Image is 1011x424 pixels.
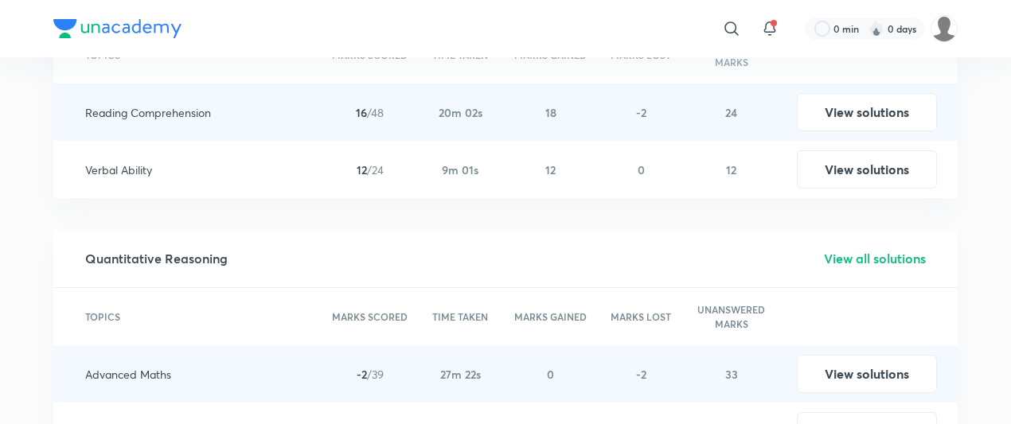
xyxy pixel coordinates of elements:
span: /24 [357,161,384,178]
p: 24 [725,104,737,121]
p: 18 [545,104,556,121]
p: 9m 01s [442,161,478,178]
h6: MARKS SCORED [332,309,408,324]
p: 0 [638,161,645,178]
p: 20m 02s [439,104,482,121]
p: 27m 22s [440,366,481,383]
p: Reading Comprehension [85,104,211,121]
h6: UNANSWERED MARKS [686,302,777,331]
img: streak [869,21,884,37]
p: Verbal Ability [85,161,152,178]
span: /39 [357,366,384,383]
p: -2 [636,104,646,121]
p: 0 [547,366,554,383]
p: 12 [545,161,556,178]
h5: Quantitative Reasoning [85,249,228,268]
h6: TOPICS [85,309,120,324]
h6: MARKS GAINED [514,309,587,324]
button: View solutions [797,93,937,131]
h5: View all solutions [824,249,926,268]
span: 12 [357,162,367,177]
span: 16 [356,105,367,120]
h6: MARKS LOST [611,309,671,324]
button: View solutions [797,355,937,393]
span: /48 [356,104,384,121]
button: View solutions [797,150,937,189]
img: Company Logo [53,19,182,38]
span: -2 [357,367,367,382]
p: 33 [725,366,738,383]
p: 12 [726,161,736,178]
img: Bipasha [931,15,958,42]
p: -2 [636,366,646,383]
p: Advanced Maths [85,366,171,383]
h6: TIME TAKEN [432,309,488,324]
